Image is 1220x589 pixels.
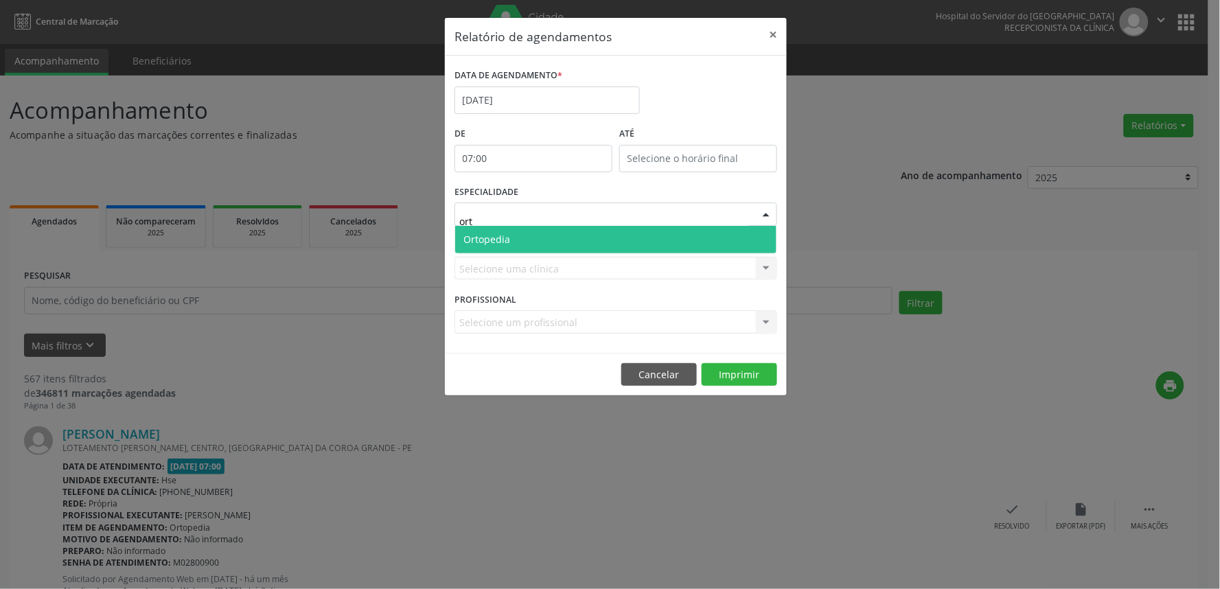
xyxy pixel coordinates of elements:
label: PROFISSIONAL [454,289,516,310]
button: Imprimir [702,363,777,386]
input: Seleciona uma especialidade [459,207,749,235]
input: Selecione o horário inicial [454,145,612,172]
label: De [454,124,612,145]
span: Ortopedia [463,233,510,246]
label: ESPECIALIDADE [454,182,518,203]
input: Selecione uma data ou intervalo [454,86,640,114]
label: ATÉ [619,124,777,145]
h5: Relatório de agendamentos [454,27,612,45]
button: Cancelar [621,363,697,386]
label: DATA DE AGENDAMENTO [454,65,562,86]
button: Close [759,18,787,51]
input: Selecione o horário final [619,145,777,172]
